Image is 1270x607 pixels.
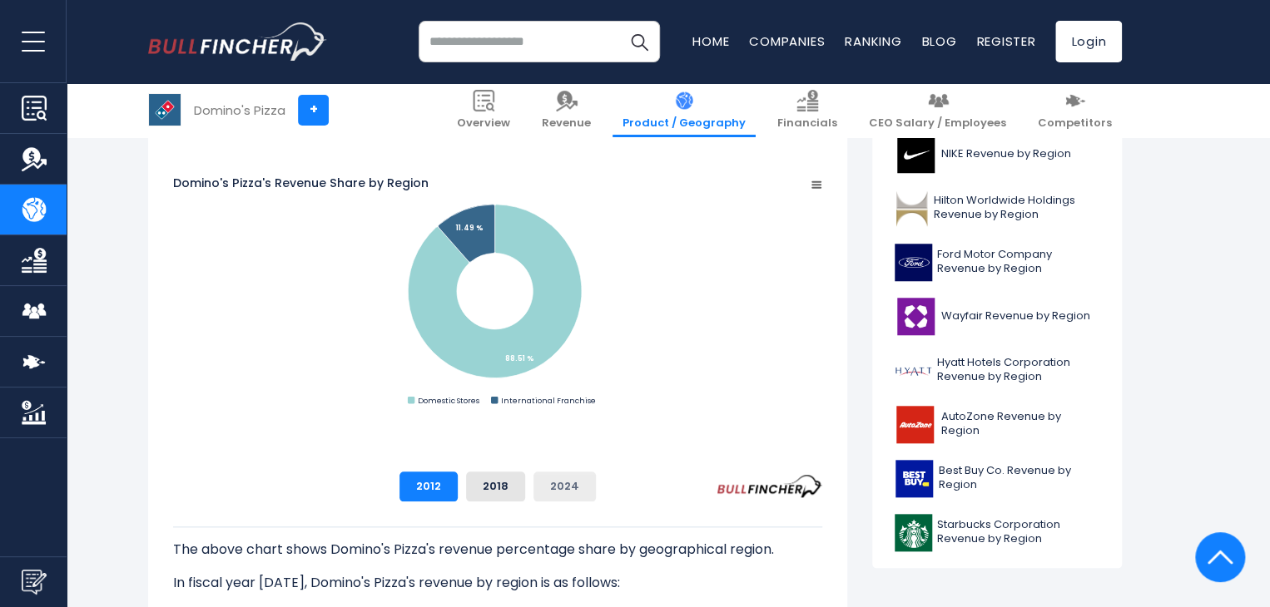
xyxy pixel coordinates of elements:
p: The above chart shows Domino's Pizza's revenue percentage share by geographical region. [173,540,822,560]
img: BBY logo [895,460,934,497]
span: Starbucks Corporation Revenue by Region [937,518,1099,546]
a: Best Buy Co. Revenue by Region [885,456,1109,501]
a: Blog [921,32,956,50]
img: F logo [895,244,932,281]
div: Domino's Pizza [194,101,285,120]
a: Home [692,32,729,50]
a: Overview [447,83,520,137]
text: 11.49 % [455,222,484,233]
a: Hilton Worldwide Holdings Revenue by Region [885,185,1109,231]
a: NIKE Revenue by Region [885,131,1109,177]
text: International Franchise [501,395,596,406]
img: NKE logo [895,136,936,173]
img: HLT logo [895,190,929,227]
span: AutoZone Revenue by Region [940,410,1099,438]
span: Competitors [1038,116,1112,131]
a: Wayfair Revenue by Region [885,294,1109,339]
span: Financials [777,116,837,131]
a: Starbucks Corporation Revenue by Region [885,510,1109,555]
img: AZO logo [895,406,935,443]
span: Wayfair Revenue by Region [941,309,1090,323]
text: Domestic Stores [418,395,479,406]
a: Ranking [845,32,901,50]
a: CEO Salary / Employees [859,83,1016,137]
a: + [298,95,329,126]
a: Ford Motor Company Revenue by Region [885,239,1109,285]
img: bullfincher logo [148,22,327,61]
text: 88.51 % [505,352,534,363]
button: 2018 [466,471,525,501]
a: Login [1055,21,1122,62]
span: Product / Geography [623,116,746,131]
img: W logo [895,298,936,335]
span: Ford Motor Company Revenue by Region [937,248,1099,276]
button: 2024 [533,471,596,501]
a: Register [976,32,1035,50]
span: Revenue [542,116,591,131]
img: H logo [895,352,932,389]
img: SBUX logo [895,514,932,551]
span: Best Buy Co. Revenue by Region [939,464,1099,492]
button: Search [618,21,660,62]
span: Hilton Worldwide Holdings Revenue by Region [934,194,1099,222]
a: Go to homepage [148,22,327,61]
a: Hyatt Hotels Corporation Revenue by Region [885,348,1109,393]
svg: Domino's Pizza's Revenue Share by Region [173,126,822,458]
a: Financials [767,83,847,137]
button: 2012 [399,471,458,501]
a: Companies [749,32,825,50]
span: Hyatt Hotels Corporation Revenue by Region [937,356,1099,384]
span: Overview [457,116,510,131]
a: AutoZone Revenue by Region [885,402,1109,447]
p: In fiscal year [DATE], Domino's Pizza's revenue by region is as follows: [173,573,822,593]
span: CEO Salary / Employees [869,116,1006,131]
a: Product / Geography [613,83,756,137]
a: Revenue [532,83,601,137]
tspan: Domino's Pizza's Revenue Share by Region [173,175,429,191]
a: Competitors [1028,83,1122,137]
span: NIKE Revenue by Region [941,147,1071,161]
img: DPZ logo [149,94,181,126]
